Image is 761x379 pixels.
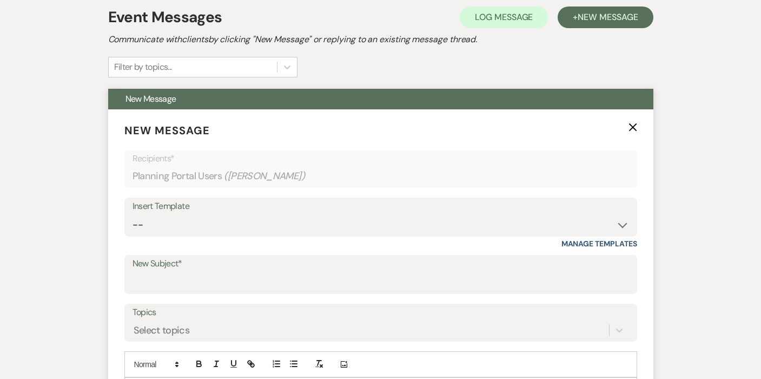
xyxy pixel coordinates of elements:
[108,6,222,29] h1: Event Messages
[133,256,629,272] label: New Subject*
[133,305,629,321] label: Topics
[133,199,629,214] div: Insert Template
[125,93,176,104] span: New Message
[224,169,305,184] span: ( [PERSON_NAME] )
[108,33,653,46] h2: Communicate with clients by clicking "New Message" or replying to an existing message thread.
[460,6,548,28] button: Log Message
[134,323,190,338] div: Select topics
[133,166,629,187] div: Planning Portal Users
[114,61,172,74] div: Filter by topics...
[558,6,653,28] button: +New Message
[561,239,637,249] a: Manage Templates
[578,11,638,23] span: New Message
[124,123,210,138] span: New Message
[475,11,533,23] span: Log Message
[133,152,629,166] p: Recipients*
